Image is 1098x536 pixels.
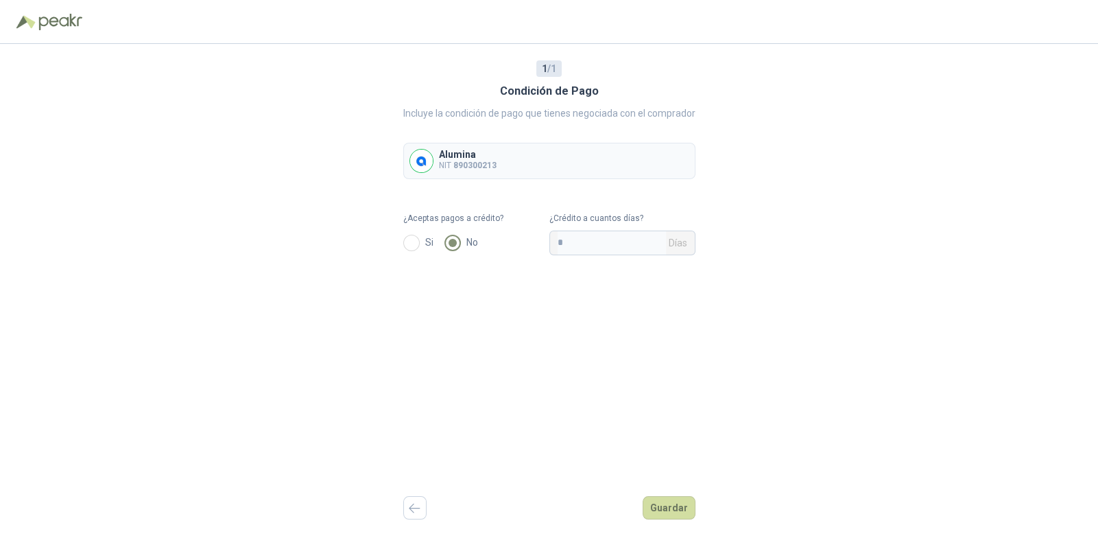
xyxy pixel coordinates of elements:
[439,159,497,172] p: NIT
[542,63,547,74] b: 1
[403,106,695,121] p: Incluye la condición de pago que tienes negociada con el comprador
[453,161,497,170] b: 890300213
[643,496,695,520] button: Guardar
[403,212,549,225] label: ¿Aceptas pagos a crédito?
[669,231,687,255] span: Días
[500,82,599,100] h3: Condición de Pago
[420,235,439,250] span: Si
[439,150,497,159] p: Alumina
[38,14,82,30] img: Peakr
[461,235,484,250] span: No
[16,15,36,29] img: Logo
[410,150,433,172] img: Company Logo
[542,61,556,76] span: / 1
[549,212,695,225] label: ¿Crédito a cuantos días?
